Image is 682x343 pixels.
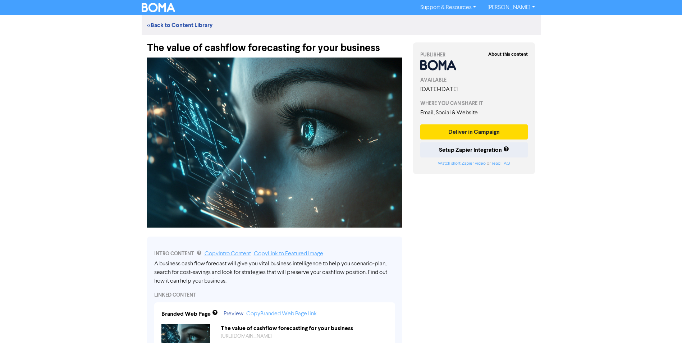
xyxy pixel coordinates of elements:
[224,311,243,317] a: Preview
[246,311,317,317] a: Copy Branded Web Page link
[420,160,528,167] div: or
[420,76,528,84] div: AVAILABLE
[215,324,393,333] div: The value of cashflow forecasting for your business
[147,35,402,54] div: The value of cashflow forecasting for your business
[420,142,528,157] button: Setup Zapier Integration
[154,291,395,299] div: LINKED CONTENT
[221,334,272,339] a: [URL][DOMAIN_NAME]
[420,51,528,59] div: PUBLISHER
[482,2,540,13] a: [PERSON_NAME]
[420,100,528,107] div: WHERE YOU CAN SHARE IT
[147,22,212,29] a: <<Back to Content Library
[142,3,175,12] img: BOMA Logo
[420,124,528,140] button: Deliver in Campaign
[205,251,251,257] a: Copy Intro Content
[215,333,393,340] div: https://public2.bomamarketing.com/cp/quQgLXkVNS9AFQOoHZqcU?sa=VMgytnF0
[488,51,528,57] strong: About this content
[420,109,528,117] div: Email, Social & Website
[161,310,211,318] div: Branded Web Page
[254,251,323,257] a: Copy Link to Featured Image
[492,161,510,166] a: read FAQ
[646,308,682,343] iframe: Chat Widget
[438,161,486,166] a: Watch short Zapier video
[154,260,395,285] div: A business cash flow forecast will give you vital business intelligence to help you scenario-plan...
[420,85,528,94] div: [DATE] - [DATE]
[415,2,482,13] a: Support & Resources
[154,250,395,258] div: INTRO CONTENT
